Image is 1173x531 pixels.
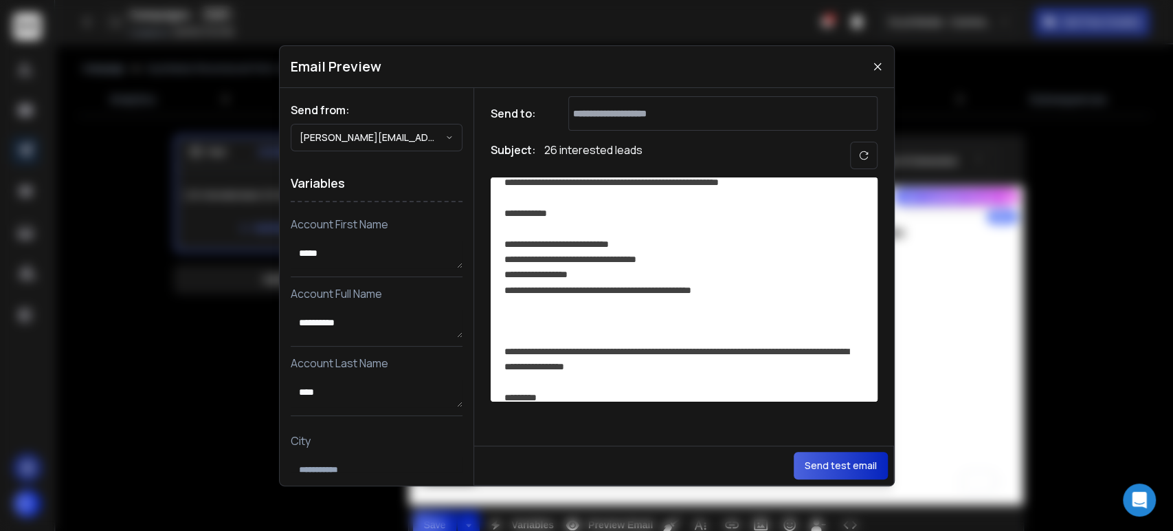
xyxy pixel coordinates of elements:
p: 26 interested leads [544,142,643,169]
p: Account Full Name [291,285,462,302]
p: Account First Name [291,216,462,232]
h1: Email Preview [291,57,381,76]
div: Open Intercom Messenger [1123,484,1156,517]
h1: Send from: [291,102,462,118]
button: Send test email [794,452,888,479]
h1: Subject: [491,142,536,169]
h1: Send to: [491,105,546,122]
h1: Variables [291,165,462,202]
p: Account Last Name [291,355,462,371]
p: City [291,433,462,449]
p: [PERSON_NAME][EMAIL_ADDRESS][DOMAIN_NAME] [300,131,445,144]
